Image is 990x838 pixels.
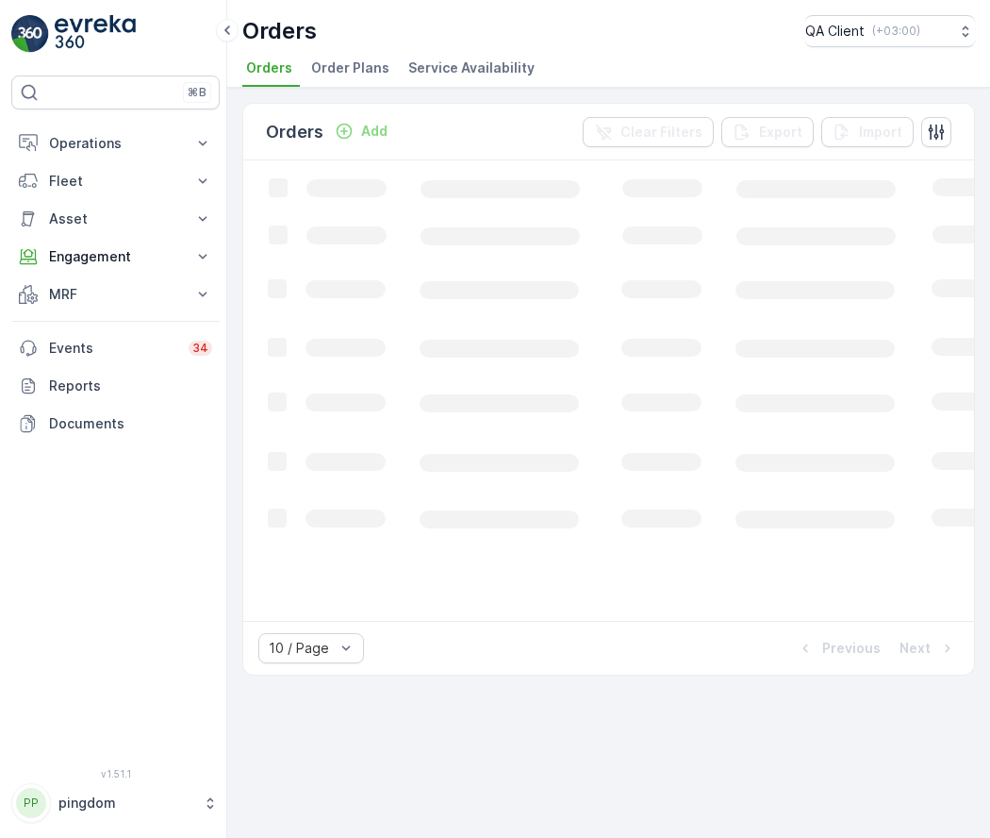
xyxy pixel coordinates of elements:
[49,172,182,191] p: Fleet
[408,59,535,77] span: Service Availability
[898,637,959,660] button: Next
[11,329,220,367] a: Events34
[11,15,49,53] img: logo
[759,123,802,142] p: Export
[266,119,323,145] p: Orders
[11,367,220,405] a: Reports
[361,122,388,141] p: Add
[49,339,177,358] p: Events
[872,24,920,39] p: ( +03:00 )
[311,59,389,77] span: Order Plans
[821,117,914,147] button: Import
[49,414,212,433] p: Documents
[58,794,193,813] p: pingdom
[583,117,714,147] button: Clear Filters
[49,377,212,395] p: Reports
[11,162,220,200] button: Fleet
[242,16,317,46] p: Orders
[822,639,881,658] p: Previous
[11,125,220,162] button: Operations
[11,405,220,443] a: Documents
[11,783,220,823] button: PPpingdom
[11,768,220,779] span: v 1.51.1
[899,639,931,658] p: Next
[11,276,220,313] button: MRF
[11,200,220,238] button: Asset
[794,637,883,660] button: Previous
[721,117,814,147] button: Export
[620,123,702,142] p: Clear Filters
[188,85,206,100] p: ⌘B
[805,15,975,47] button: QA Client(+03:00)
[16,788,46,818] div: PP
[49,285,182,304] p: MRF
[246,59,292,77] span: Orders
[192,341,208,356] p: 34
[49,247,182,266] p: Engagement
[327,120,395,142] button: Add
[55,15,136,53] img: logo_light-DOdMpM7g.png
[49,209,182,228] p: Asset
[49,134,182,153] p: Operations
[805,22,865,41] p: QA Client
[859,123,902,142] p: Import
[11,238,220,276] button: Engagement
